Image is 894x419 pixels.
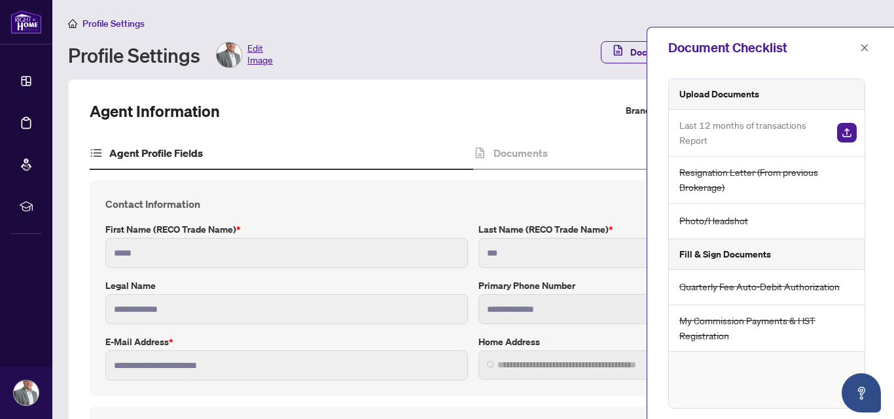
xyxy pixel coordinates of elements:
div: Document Checklist [668,38,856,58]
label: First Name (RECO Trade Name) [105,222,468,237]
button: Document Checklist [601,41,725,63]
h4: Documents [493,145,548,161]
img: Profile Icon [14,380,39,405]
label: Legal Name [105,278,468,293]
h5: Fill & Sign Documents [679,247,771,261]
span: home [68,19,77,28]
h2: Agent Information [90,101,220,122]
span: close [860,43,869,52]
label: Primary Phone Number [478,278,841,293]
span: Last 12 months of transactions Report [679,118,827,148]
label: Branch: [626,103,657,118]
img: Profile Icon [217,42,241,67]
label: E-mail Address [105,335,468,349]
button: Open asap [842,373,881,412]
h4: Agent Profile Fields [109,145,203,161]
img: Upload Document [837,123,857,142]
span: Profile Settings [82,18,145,29]
span: Document Checklist [630,42,715,63]
span: Quarterly Fee Auto-Debit Authorization [679,279,840,294]
h5: Upload Documents [679,87,759,101]
span: Resignation Letter (From previous Brokerage) [679,165,857,195]
div: Profile Settings [68,42,273,68]
label: Last Name (RECO Trade Name) [478,222,841,237]
span: Edit Image [247,42,273,68]
img: search_icon [487,361,495,369]
img: logo [10,10,42,34]
span: My Commission Payments & HST Registration [679,313,857,344]
span: Photo/Headshot [679,213,748,228]
h4: Contact Information [105,196,841,212]
label: Home Address [478,335,841,349]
